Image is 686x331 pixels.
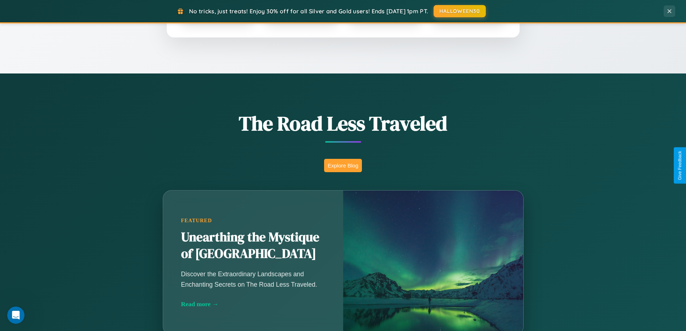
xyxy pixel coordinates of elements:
div: Give Feedback [677,151,682,180]
button: HALLOWEEN30 [434,5,486,17]
div: Read more → [181,300,325,308]
h2: Unearthing the Mystique of [GEOGRAPHIC_DATA] [181,229,325,262]
p: Discover the Extraordinary Landscapes and Enchanting Secrets on The Road Less Traveled. [181,269,325,289]
div: Featured [181,218,325,224]
iframe: Intercom live chat [7,307,24,324]
button: Explore Blog [324,159,362,172]
span: No tricks, just treats! Enjoy 30% off for all Silver and Gold users! Ends [DATE] 1pm PT. [189,8,428,15]
h1: The Road Less Traveled [127,109,559,137]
